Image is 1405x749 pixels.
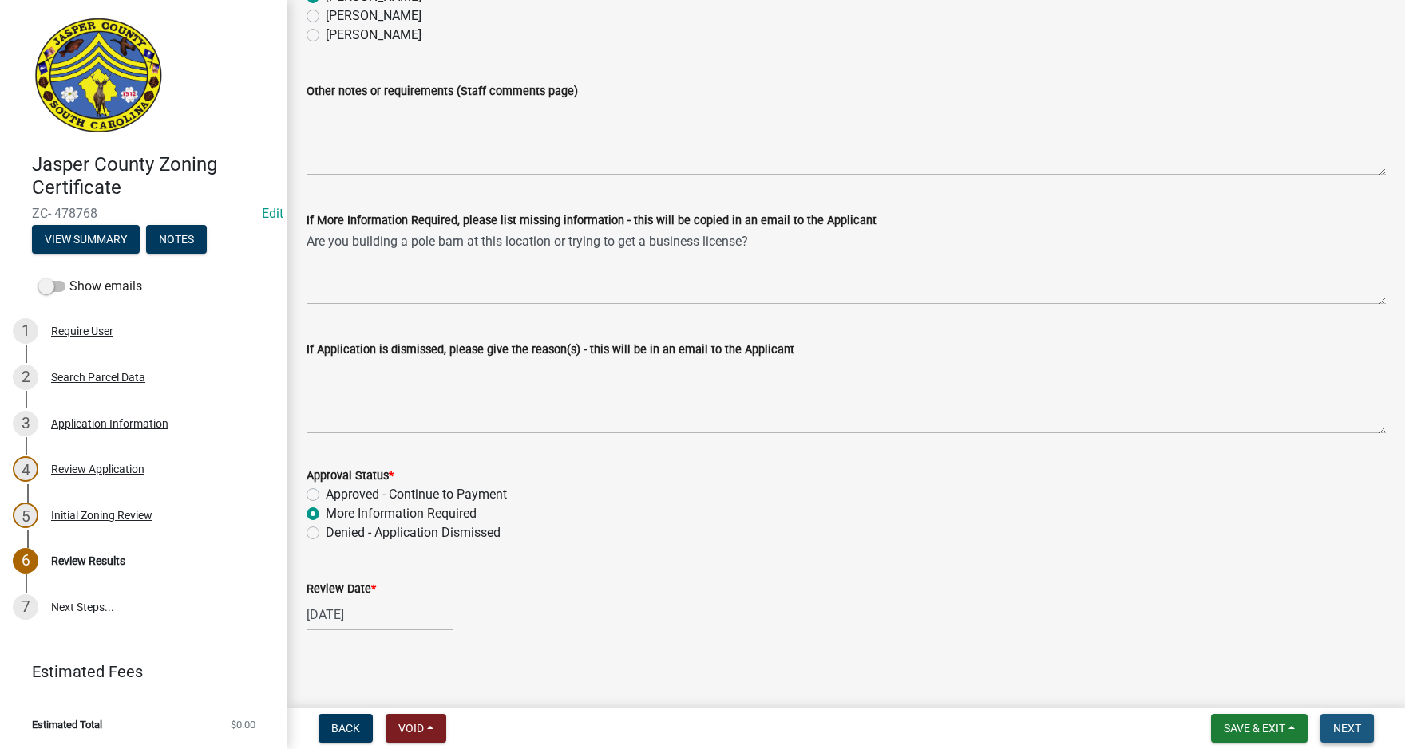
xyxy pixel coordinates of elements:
button: View Summary [32,225,140,254]
div: 4 [13,456,38,482]
label: Approval Status [307,471,394,482]
span: Next [1333,722,1361,735]
label: Approved - Continue to Payment [326,485,507,504]
button: Notes [146,225,207,254]
span: ZC- 478768 [32,206,255,221]
a: Edit [262,206,283,221]
button: Back [319,714,373,743]
span: Void [398,722,424,735]
label: Other notes or requirements (Staff comments page) [307,86,578,97]
label: If More Information Required, please list missing information - this will be copied in an email t... [307,215,877,227]
div: Review Results [51,555,125,566]
div: Application Information [51,418,168,429]
label: Show emails [38,277,142,296]
h4: Jasper County Zoning Certificate [32,153,275,199]
label: [PERSON_NAME] [326,26,421,45]
div: Require User [51,325,113,337]
div: Search Parcel Data [51,372,145,383]
div: Review Application [51,463,144,475]
input: mm/dd/yyyy [307,598,453,631]
button: Save & Exit [1211,714,1308,743]
label: Denied - Application Dismissed [326,523,501,542]
button: Next [1320,714,1374,743]
div: 7 [13,594,38,620]
div: 5 [13,503,38,528]
div: 3 [13,411,38,436]
div: Initial Zoning Review [51,510,152,521]
span: Back [331,722,360,735]
div: 1 [13,318,38,344]
wm-modal-confirm: Summary [32,234,140,246]
div: 2 [13,365,38,390]
span: Save & Exit [1224,722,1285,735]
wm-modal-confirm: Edit Application Number [262,206,283,221]
label: If Application is dismissed, please give the reason(s) - this will be in an email to the Applicant [307,345,794,356]
button: Void [386,714,446,743]
label: More Information Required [326,504,477,523]
label: [PERSON_NAME] [326,6,421,26]
span: $0.00 [231,719,255,730]
label: Review Date [307,584,376,595]
div: 6 [13,548,38,574]
wm-modal-confirm: Notes [146,234,207,246]
a: Estimated Fees [13,656,262,688]
span: Estimated Total [32,719,102,730]
img: Jasper County, South Carolina [32,17,165,136]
